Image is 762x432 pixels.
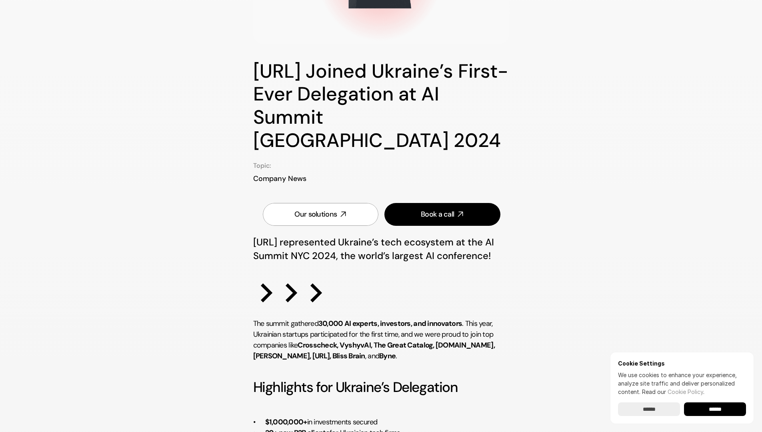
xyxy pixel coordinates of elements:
p: in investments secured [265,417,509,428]
p: >>> [253,262,509,318]
h6: Cookie Settings [618,360,746,367]
a: Our solutions [263,203,379,226]
p: Topic: [253,161,271,170]
h3: Highlights for Ukraine’s Delegation [253,378,509,417]
strong: Byne [379,351,396,361]
a: Book a call [384,203,500,226]
strong: 30,000 AI experts, investors, and innovators [318,319,462,328]
p: The summit gathered . This year, Ukrainian startups participated for the first time, and we were ... [253,318,509,362]
strong: $1,000,000+ [265,417,307,427]
div: Our solutions [294,209,337,219]
strong: Crosscheck, VyshyvAI, The Great Catalog, [DOMAIN_NAME], [PERSON_NAME], [URL], Bliss Brain [253,340,496,361]
div: Book a call [421,209,454,219]
a: Cookie Policy [668,388,703,395]
span: Read our . [642,388,704,395]
h1: [URL] Joined Ukraine’s First-Ever Delegation at AI Summit [GEOGRAPHIC_DATA] 2024 [253,60,509,152]
p: Company News [253,174,509,184]
p: We use cookies to enhance your experience, analyze site traffic and deliver personalized content. [618,371,746,396]
p: [URL] represented Ukraine’s tech ecosystem at the AI Summit NYC 2024, the world’s largest AI conf... [253,235,509,262]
